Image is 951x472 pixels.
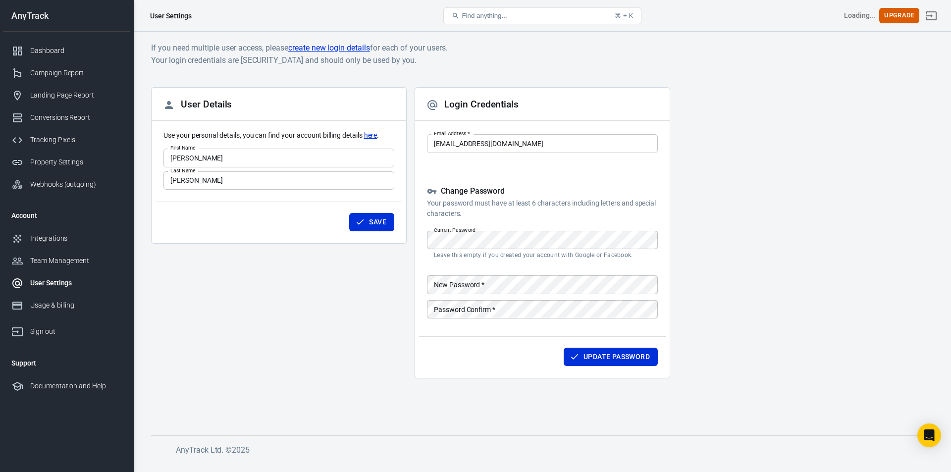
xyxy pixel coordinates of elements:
button: Update Password [564,348,658,366]
input: Doe [163,171,394,190]
div: ⌘ + K [615,12,633,19]
a: User Settings [3,272,130,294]
div: Campaign Report [30,68,122,78]
div: Dashboard [30,46,122,56]
div: Sign out [30,326,122,337]
div: Open Intercom Messenger [917,423,941,447]
div: Tracking Pixels [30,135,122,145]
a: create new login details [288,42,370,54]
a: Integrations [3,227,130,250]
div: Integrations [30,233,122,244]
button: Save [349,213,394,231]
div: Webhooks (outgoing) [30,179,122,190]
h6: If you need multiple user access, please for each of your users. Your login credentials are [SECU... [151,42,934,66]
div: AnyTrack [3,11,130,20]
a: Dashboard [3,40,130,62]
a: Sign out [919,4,943,28]
a: Landing Page Report [3,84,130,106]
div: Property Settings [30,157,122,167]
p: Use your personal details, you can find your account billing details . [163,130,394,141]
div: Landing Page Report [30,90,122,101]
p: Your password must have at least 6 characters including letters and special characters. [427,198,658,219]
label: Email Address [434,130,470,137]
div: Account id: <> [844,10,876,21]
a: Webhooks (outgoing) [3,173,130,196]
button: Upgrade [879,8,919,23]
h2: Login Credentials [426,99,519,111]
div: Usage & billing [30,300,122,311]
a: Campaign Report [3,62,130,84]
a: Conversions Report [3,106,130,129]
input: John [163,149,394,167]
div: User Settings [150,11,192,21]
li: Account [3,204,130,227]
a: Tracking Pixels [3,129,130,151]
a: Team Management [3,250,130,272]
h5: Change Password [427,186,658,197]
h2: User Details [163,99,232,111]
div: Team Management [30,256,122,266]
span: Find anything... [462,12,507,19]
label: Current Password [434,226,475,234]
li: Support [3,351,130,375]
div: User Settings [30,278,122,288]
label: First Name [170,144,196,152]
a: Usage & billing [3,294,130,316]
h6: AnyTrack Ltd. © 2025 [176,444,919,456]
a: here [364,130,377,141]
p: Leave this empty if you created your account with Google or Facebook. [434,251,651,259]
div: Conversions Report [30,112,122,123]
a: Property Settings [3,151,130,173]
button: Find anything...⌘ + K [443,7,641,24]
div: Documentation and Help [30,381,122,391]
a: Sign out [3,316,130,343]
label: Last Name [170,167,196,174]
